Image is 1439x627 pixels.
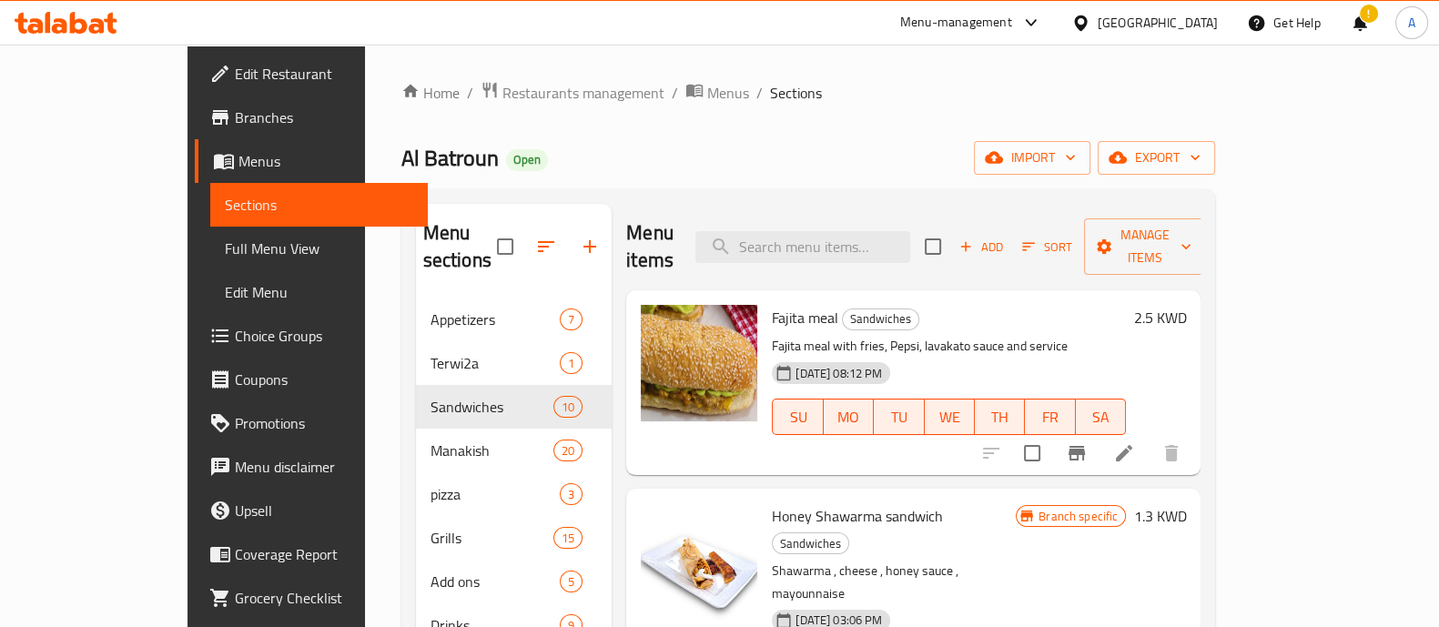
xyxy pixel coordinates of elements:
div: Sandwiches [772,532,849,554]
button: TU [874,399,924,435]
div: Sandwiches10 [416,385,613,429]
a: Promotions [195,401,428,445]
span: 7 [561,311,582,329]
button: SU [772,399,823,435]
span: Grills [431,527,553,549]
span: Fajita meal [772,304,838,331]
div: items [560,483,583,505]
button: SA [1076,399,1126,435]
div: pizza3 [416,472,613,516]
h6: 1.3 KWD [1133,503,1186,529]
div: Add ons5 [416,560,613,603]
a: Choice Groups [195,314,428,358]
span: Sandwiches [773,533,848,554]
li: / [672,82,678,104]
span: Open [506,152,548,167]
span: A [1408,13,1415,33]
button: Sort [1018,233,1077,261]
span: Select section [914,228,952,266]
a: Restaurants management [481,81,664,105]
span: Sort sections [524,225,568,268]
span: 15 [554,530,582,547]
div: Grills15 [416,516,613,560]
div: Open [506,149,548,171]
span: 20 [554,442,582,460]
img: Fajita meal [641,305,757,421]
a: Sections [210,183,428,227]
div: Sandwiches [842,308,919,330]
button: Manage items [1084,218,1206,275]
span: Sections [770,82,822,104]
a: Branches [195,96,428,139]
button: export [1098,141,1215,175]
span: Sort items [1010,233,1084,261]
h2: Menu sections [423,219,498,274]
div: Appetizers7 [416,298,613,341]
a: Menus [195,139,428,183]
button: Add section [568,225,612,268]
div: items [560,352,583,374]
img: Honey Shawarma sandwich [641,503,757,620]
a: Full Menu View [210,227,428,270]
span: 1 [561,355,582,372]
span: Grocery Checklist [235,587,413,609]
a: Grocery Checklist [195,576,428,620]
span: 10 [554,399,582,416]
span: Promotions [235,412,413,434]
span: Select to update [1013,434,1051,472]
span: Add [957,237,1006,258]
li: / [756,82,763,104]
span: Appetizers [431,308,561,330]
button: delete [1150,431,1193,475]
span: Add ons [431,571,561,592]
p: Fajita meal with fries, Pepsi, lavakato sauce and service [772,335,1126,358]
span: Menus [707,82,749,104]
span: Manage items [1099,224,1191,269]
span: Branches [235,106,413,128]
span: FR [1032,404,1068,430]
button: FR [1025,399,1075,435]
span: Terwi2a [431,352,561,374]
div: [GEOGRAPHIC_DATA] [1098,13,1218,33]
p: Shawarma , cheese , honey sauce , mayounnaise [772,560,1016,605]
span: Sort [1022,237,1072,258]
button: TH [975,399,1025,435]
a: Home [401,82,460,104]
div: Terwi2a1 [416,341,613,385]
span: Menu disclaimer [235,456,413,478]
div: pizza [431,483,561,505]
span: Add item [952,233,1010,261]
span: Upsell [235,500,413,521]
a: Edit Restaurant [195,52,428,96]
span: Al Batroun [401,137,499,178]
button: WE [925,399,975,435]
span: Edit Restaurant [235,63,413,85]
nav: breadcrumb [401,81,1216,105]
div: Sandwiches [431,396,553,418]
a: Coupons [195,358,428,401]
input: search [695,231,910,263]
span: Manakish [431,440,553,461]
span: [DATE] 08:12 PM [788,365,889,382]
span: Full Menu View [225,238,413,259]
span: Branch specific [1031,508,1125,525]
span: Sections [225,194,413,216]
span: import [988,147,1076,169]
span: Coupons [235,369,413,390]
span: export [1112,147,1201,169]
span: SA [1083,404,1119,430]
a: Coverage Report [195,532,428,576]
div: Manakish20 [416,429,613,472]
span: Sandwiches [843,308,918,329]
div: items [553,527,583,549]
span: Select all sections [486,228,524,266]
button: Add [952,233,1010,261]
a: Menu disclaimer [195,445,428,489]
span: Edit Menu [225,281,413,303]
span: 3 [561,486,582,503]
